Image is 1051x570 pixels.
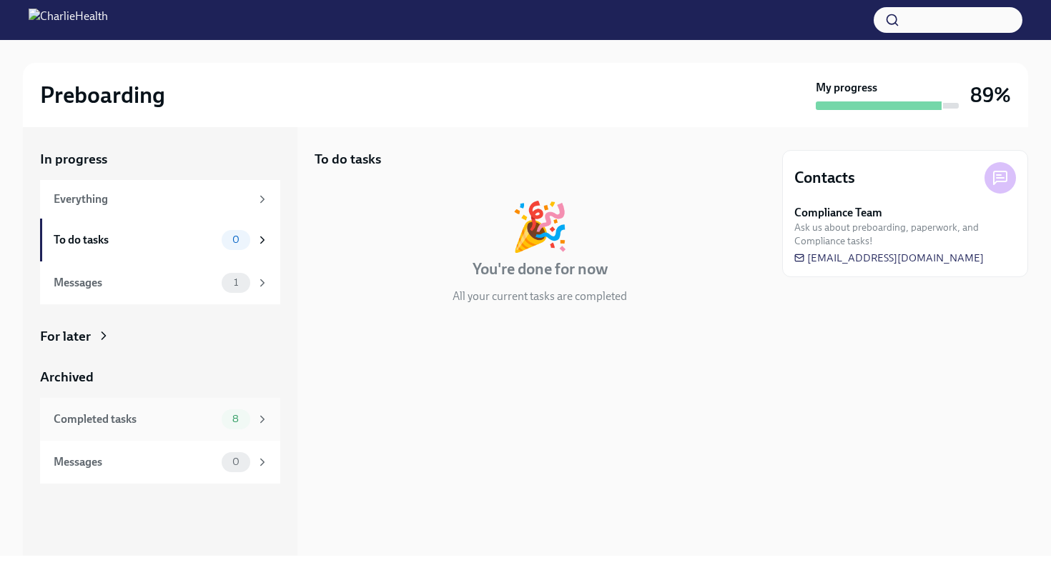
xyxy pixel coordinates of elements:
div: Messages [54,275,216,291]
h5: To do tasks [315,150,381,169]
a: In progress [40,150,280,169]
div: Completed tasks [54,411,216,427]
span: 0 [224,234,248,245]
h2: Preboarding [40,81,165,109]
img: CharlieHealth [29,9,108,31]
div: For later [40,327,91,346]
strong: Compliance Team [794,205,882,221]
a: Completed tasks8 [40,398,280,441]
span: 1 [225,277,247,288]
div: 🎉 [510,203,569,250]
a: To do tasks0 [40,219,280,261]
a: Messages0 [40,441,280,484]
p: All your current tasks are completed [453,289,627,304]
h4: Contacts [794,167,855,189]
a: [EMAIL_ADDRESS][DOMAIN_NAME] [794,251,984,265]
span: 0 [224,456,248,467]
h3: 89% [970,82,1011,108]
div: Everything [54,191,250,207]
a: For later [40,327,280,346]
a: Everything [40,180,280,219]
span: 8 [224,414,247,424]
div: To do tasks [54,232,216,248]
a: Messages1 [40,261,280,304]
strong: My progress [816,80,877,96]
span: Ask us about preboarding, paperwork, and Compliance tasks! [794,221,1016,248]
h4: You're done for now [473,259,608,280]
div: Messages [54,454,216,470]
a: Archived [40,368,280,386]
